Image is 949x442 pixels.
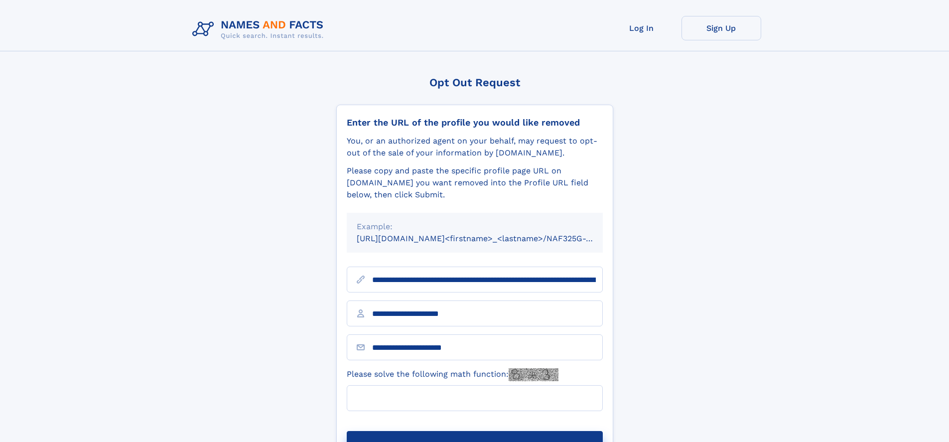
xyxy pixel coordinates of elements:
label: Please solve the following math function: [347,368,558,381]
div: Enter the URL of the profile you would like removed [347,117,603,128]
a: Log In [602,16,681,40]
div: Opt Out Request [336,76,613,89]
div: Please copy and paste the specific profile page URL on [DOMAIN_NAME] you want removed into the Pr... [347,165,603,201]
div: You, or an authorized agent on your behalf, may request to opt-out of the sale of your informatio... [347,135,603,159]
a: Sign Up [681,16,761,40]
small: [URL][DOMAIN_NAME]<firstname>_<lastname>/NAF325G-xxxxxxxx [357,234,622,243]
img: Logo Names and Facts [188,16,332,43]
div: Example: [357,221,593,233]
